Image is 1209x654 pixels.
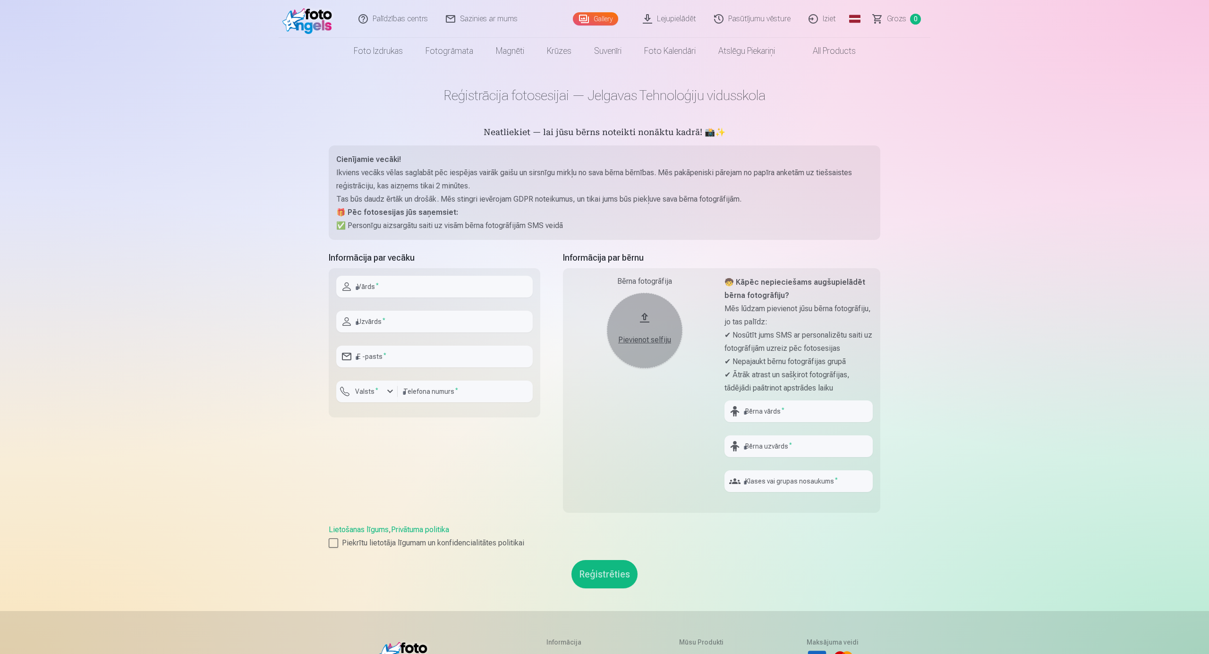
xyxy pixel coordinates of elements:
label: Piekrītu lietotāja līgumam un konfidencialitātes politikai [329,537,880,549]
p: ✔ Ātrāk atrast un sašķirot fotogrāfijas, tādējādi paātrinot apstrādes laiku [724,368,873,395]
p: Mēs lūdzam pievienot jūsu bērna fotogrāfiju, jo tas palīdz: [724,302,873,329]
p: Ikviens vecāks vēlas saglabāt pēc iespējas vairāk gaišu un sirsnīgu mirkļu no sava bērna bērnības... [336,166,873,193]
p: ✔ Nosūtīt jums SMS ar personalizētu saiti uz fotogrāfijām uzreiz pēc fotosesijas [724,329,873,355]
a: Gallery [573,12,618,25]
p: Tas būs daudz ērtāk un drošāk. Mēs stingri ievērojam GDPR noteikumus, un tikai jums būs piekļuve ... [336,193,873,206]
img: /fa1 [282,4,337,34]
p: ✔ Nepajaukt bērnu fotogrāfijas grupā [724,355,873,368]
button: Pievienot selfiju [607,293,682,368]
h5: Neatliekiet — lai jūsu bērns noteikti nonāktu kadrā! 📸✨ [329,127,880,140]
h5: Informācija [546,637,601,647]
a: Foto kalendāri [633,38,707,64]
a: Krūzes [536,38,583,64]
label: Valsts [351,387,382,396]
div: Pievienot selfiju [616,334,673,346]
h5: Informācija par vecāku [329,251,540,264]
a: Magnēti [485,38,536,64]
span: 0 [910,14,921,25]
p: ✅ Personīgu aizsargātu saiti uz visām bērna fotogrāfijām SMS veidā [336,219,873,232]
a: Suvenīri [583,38,633,64]
a: Foto izdrukas [342,38,414,64]
a: Atslēgu piekariņi [707,38,786,64]
a: Privātuma politika [391,525,449,534]
span: Grozs [887,13,906,25]
button: Valsts* [336,381,398,402]
h5: Informācija par bērnu [563,251,880,264]
h1: Reģistrācija fotosesijai — Jelgavas Tehnoloģiju vidusskola [329,87,880,104]
button: Reģistrēties [571,560,638,588]
strong: 🧒 Kāpēc nepieciešams augšupielādēt bērna fotogrāfiju? [724,278,865,300]
a: Lietošanas līgums [329,525,389,534]
strong: Cienījamie vecāki! [336,155,401,164]
strong: 🎁 Pēc fotosesijas jūs saņemsiet: [336,208,458,217]
a: Fotogrāmata [414,38,485,64]
h5: Maksājuma veidi [807,637,859,647]
div: , [329,524,880,549]
div: Bērna fotogrāfija [570,276,719,287]
h5: Mūsu produkti [679,637,729,647]
a: All products [786,38,867,64]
